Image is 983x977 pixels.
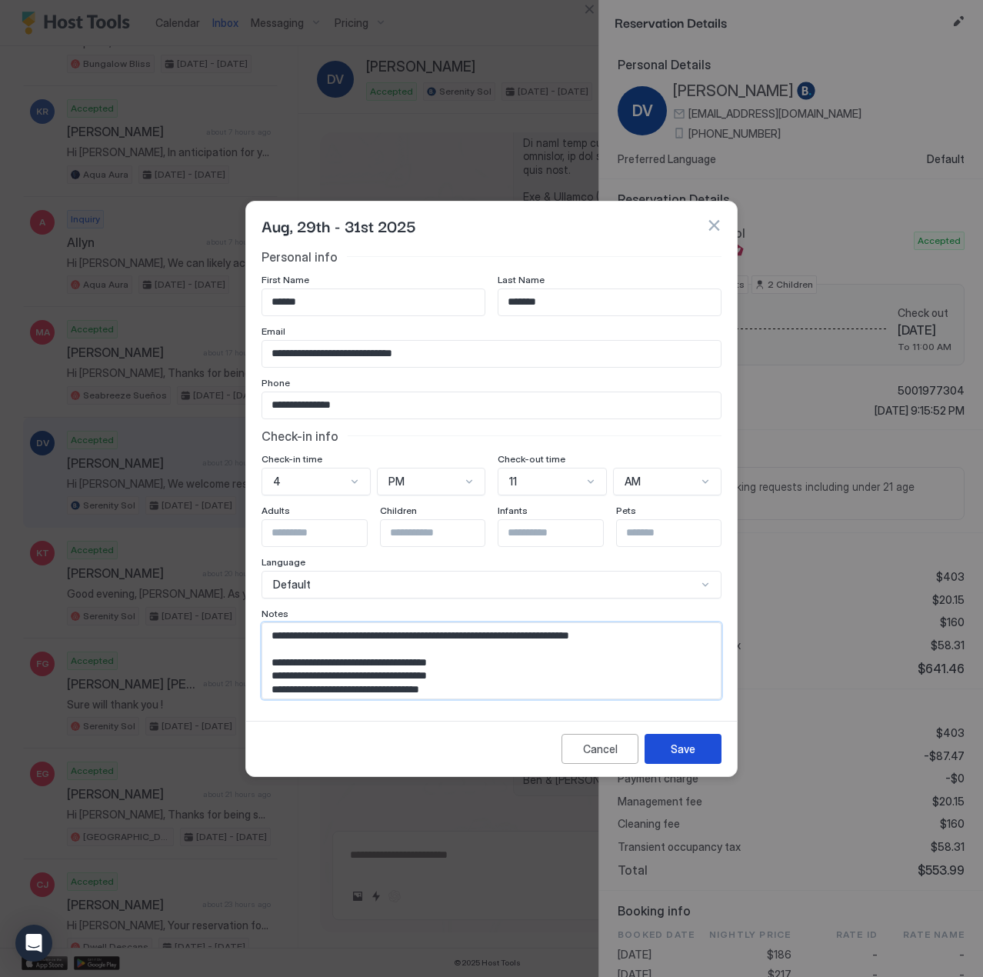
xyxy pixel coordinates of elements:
input: Input Field [262,392,721,418]
span: Adults [262,505,290,516]
input: Input Field [381,520,507,546]
input: Input Field [498,289,721,315]
span: Email [262,325,285,337]
input: Input Field [262,289,485,315]
span: First Name [262,274,309,285]
div: Open Intercom Messenger [15,925,52,962]
span: AM [625,475,641,488]
span: Check-in time [262,453,322,465]
span: Last Name [498,274,545,285]
input: Input Field [498,520,625,546]
span: Phone [262,377,290,388]
span: PM [388,475,405,488]
button: Save [645,734,721,764]
textarea: Input Field [262,623,721,699]
input: Input Field [262,341,721,367]
span: Pets [616,505,636,516]
button: Cancel [561,734,638,764]
span: Notes [262,608,288,619]
div: Save [671,741,695,757]
input: Input Field [262,520,388,546]
span: Infants [498,505,528,516]
span: Language [262,556,305,568]
div: Cancel [583,741,618,757]
span: Aug, 29th - 31st 2025 [262,214,416,237]
span: Children [380,505,417,516]
span: 11 [509,475,517,488]
span: Personal info [262,249,338,265]
span: Check-in info [262,428,338,444]
span: 4 [273,475,281,488]
input: Input Field [617,520,743,546]
span: Default [273,578,311,592]
span: Check-out time [498,453,565,465]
